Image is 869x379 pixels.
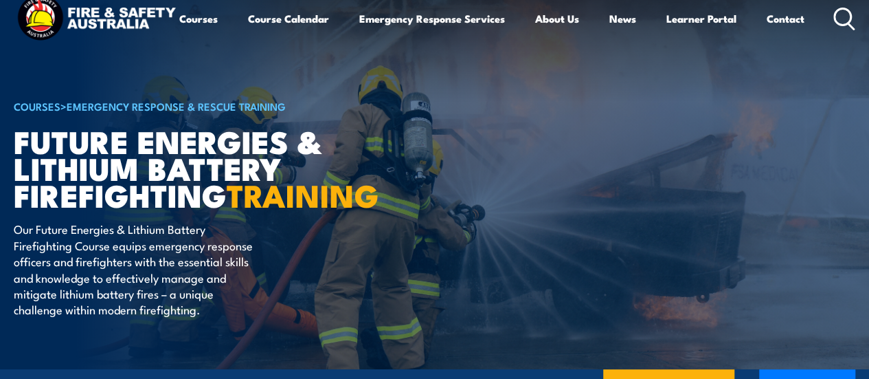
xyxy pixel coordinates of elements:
[67,98,286,113] a: Emergency Response & Rescue Training
[666,2,736,35] a: Learner Portal
[248,2,329,35] a: Course Calendar
[767,2,804,35] a: Contact
[14,221,264,317] p: Our Future Energies & Lithium Battery Firefighting Course equips emergency response officers and ...
[14,127,353,208] h1: Future Energies & Lithium Battery Firefighting
[14,98,353,114] h6: >
[14,98,60,113] a: COURSES
[179,2,218,35] a: Courses
[535,2,579,35] a: About Us
[359,2,505,35] a: Emergency Response Services
[227,171,379,218] strong: TRAINING
[609,2,636,35] a: News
